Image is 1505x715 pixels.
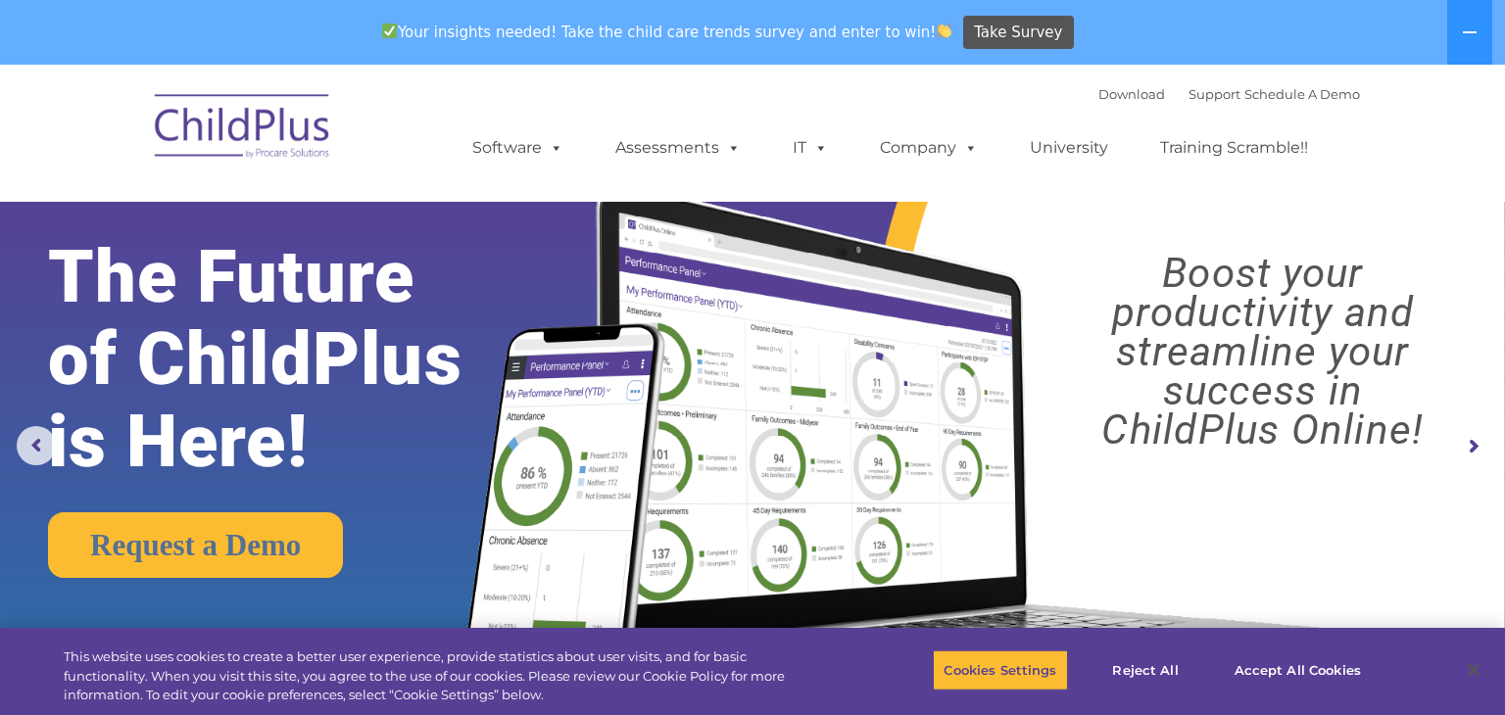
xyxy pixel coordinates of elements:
[773,128,848,167] a: IT
[1244,86,1360,102] a: Schedule A Demo
[596,128,760,167] a: Assessments
[64,647,828,705] div: This website uses cookies to create a better user experience, provide statistics about user visit...
[382,24,397,38] img: ✅
[1224,649,1372,691] button: Accept All Cookies
[1085,649,1207,691] button: Reject All
[453,128,583,167] a: Software
[1040,254,1486,450] rs-layer: Boost your productivity and streamline your success in ChildPlus Online!
[1452,648,1495,691] button: Close
[1141,128,1328,167] a: Training Scramble!!
[272,210,356,224] span: Phone number
[48,512,343,578] a: Request a Demo
[1098,86,1360,102] font: |
[373,13,960,51] span: Your insights needed! Take the child care trends survey and enter to win!
[933,649,1067,691] button: Cookies Settings
[1010,128,1128,167] a: University
[1189,86,1240,102] a: Support
[272,129,332,144] span: Last name
[937,24,951,38] img: 👏
[963,16,1074,50] a: Take Survey
[860,128,997,167] a: Company
[145,80,341,178] img: ChildPlus by Procare Solutions
[1098,86,1165,102] a: Download
[48,236,529,483] rs-layer: The Future of ChildPlus is Here!
[974,16,1062,50] span: Take Survey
